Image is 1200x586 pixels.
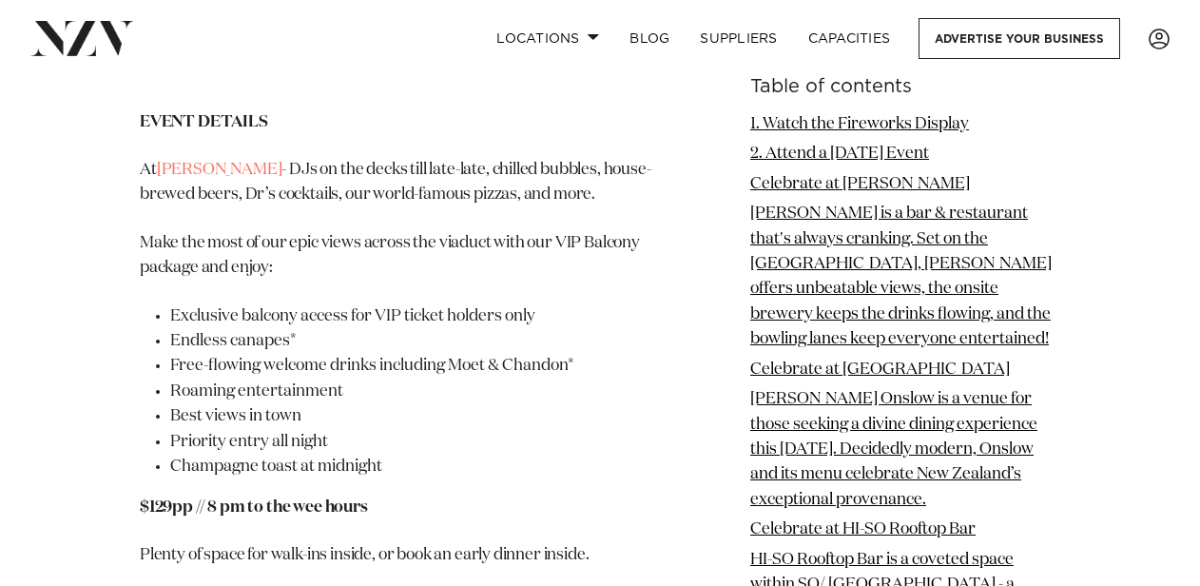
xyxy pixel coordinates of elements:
[170,430,693,455] li: Priority entry all night
[170,304,693,329] li: Exclusive balcony access for VIP ticket holders only
[170,380,693,404] li: Roaming entertainment
[140,158,693,208] p: At - DJs on the decks till late-late, chilled bubbles, house-brewed beers, Dr’s cocktails, our wo...
[750,176,970,192] a: Celebrate at [PERSON_NAME]
[793,18,906,59] a: Capacities
[481,18,614,59] a: Locations
[140,114,268,130] strong: EVENT DETAILS
[750,146,929,162] a: 2. Attend a [DATE] Event
[750,116,969,132] a: 1. Watch the Fireworks Display
[170,329,693,354] li: Endless canapes*
[140,543,693,568] p: Plenty of space for walk-ins inside, or book an early dinner inside.
[750,205,1052,347] a: [PERSON_NAME] is a bar & restaurant that's always cranking. Set on the [GEOGRAPHIC_DATA], [PERSON...
[750,361,1010,378] a: Celebrate at [GEOGRAPHIC_DATA]
[614,18,685,59] a: BLOG
[170,404,693,429] li: Best views in town
[685,18,792,59] a: SUPPLIERS
[750,77,1060,97] h6: Table of contents
[140,231,693,282] p: Make the most of our epic views across the viaduct with our VIP Balcony package and enjoy:
[750,391,1037,508] a: [PERSON_NAME] Onslow is a venue for those seeking a divine dining experience this [DATE]. Decided...
[140,499,368,516] strong: $129pp // 8 pm to the wee hours
[30,21,134,55] img: nzv-logo.png
[170,354,693,379] li: Free-flowing welcome drinks including Moet & Chandon*
[170,455,693,479] li: Champagne toast at midnight
[750,522,976,538] a: Celebrate at HI-SO Rooftop Bar
[919,18,1120,59] a: Advertise your business
[157,162,282,178] a: [PERSON_NAME]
